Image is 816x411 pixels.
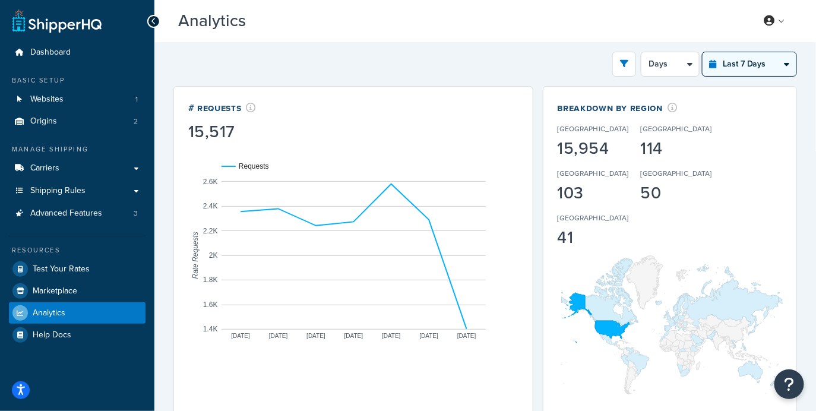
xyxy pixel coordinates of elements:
[9,42,146,64] a: Dashboard
[209,251,218,260] text: 2K
[203,276,218,284] text: 1.8K
[188,124,256,140] div: 15,517
[30,163,59,173] span: Carriers
[774,369,804,399] button: Open Resource Center
[558,140,629,157] div: 15,954
[30,94,64,105] span: Websites
[135,94,138,105] span: 1
[269,333,288,339] text: [DATE]
[33,264,90,274] span: Test Your Rates
[9,180,146,202] a: Shipping Rules
[33,286,77,296] span: Marketplace
[558,101,760,115] div: Breakdown by Region
[9,302,146,324] a: Analytics
[641,185,712,201] div: 50
[33,330,71,340] span: Help Docs
[203,325,218,333] text: 1.4K
[30,48,71,58] span: Dashboard
[306,333,325,339] text: [DATE]
[558,185,629,201] div: 103
[203,226,218,235] text: 2.2K
[9,203,146,225] a: Advanced Features3
[9,75,146,86] div: Basic Setup
[239,162,269,170] text: Requests
[9,110,146,132] li: Origins
[344,333,363,339] text: [DATE]
[9,157,146,179] a: Carriers
[134,116,138,127] span: 2
[9,88,146,110] li: Websites
[382,333,401,339] text: [DATE]
[33,308,65,318] span: Analytics
[203,202,218,210] text: 2.4K
[558,124,629,134] p: [GEOGRAPHIC_DATA]
[457,333,476,339] text: [DATE]
[9,88,146,110] a: Websites1
[641,124,712,134] p: [GEOGRAPHIC_DATA]
[9,280,146,302] a: Marketplace
[9,203,146,225] li: Advanced Features
[134,208,138,219] span: 3
[203,301,218,309] text: 1.6K
[188,101,256,115] div: # Requests
[9,144,146,154] div: Manage Shipping
[558,213,629,223] p: [GEOGRAPHIC_DATA]
[30,208,102,219] span: Advanced Features
[203,177,218,185] text: 2.6K
[192,232,200,279] text: Rate Requests
[9,324,146,346] a: Help Docs
[249,16,289,30] span: Beta
[231,333,250,339] text: [DATE]
[641,140,712,157] div: 114
[558,229,629,246] div: 41
[9,110,146,132] a: Origins2
[188,143,518,368] svg: A chart.
[30,116,57,127] span: Origins
[641,168,712,179] p: [GEOGRAPHIC_DATA]
[420,333,439,339] text: [DATE]
[9,258,146,280] a: Test Your Rates
[558,168,629,179] p: [GEOGRAPHIC_DATA]
[612,52,636,77] button: open filter drawer
[178,12,738,30] h3: Analytics
[30,186,86,196] span: Shipping Rules
[9,245,146,255] div: Resources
